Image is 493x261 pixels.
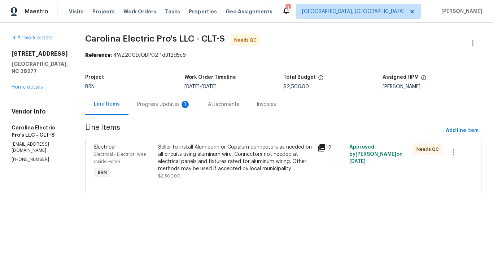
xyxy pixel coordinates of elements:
[184,75,236,80] h5: Work Order Timeline
[85,34,225,43] span: Carolina Electric Pro's LLC - CLT-S
[421,75,427,84] span: The hpm assigned to this work order.
[95,169,110,176] span: BRN
[189,8,217,15] span: Properties
[318,75,324,84] span: The total cost of line items that have been proposed by Opendoor. This sum includes line items th...
[446,126,479,135] span: Add line item
[234,37,259,44] span: Needs QC
[12,85,43,90] a: Home details
[12,108,68,115] h4: Vendor Info
[302,8,405,15] span: [GEOGRAPHIC_DATA], [GEOGRAPHIC_DATA]
[226,8,272,15] span: Geo Assignments
[257,101,276,108] div: Invoices
[165,9,180,14] span: Tasks
[85,84,95,89] span: BRN
[85,75,104,80] h5: Project
[94,152,146,164] span: Electrical - Electrical Wire Inside Home
[12,50,68,57] h2: [STREET_ADDRESS]
[383,84,482,89] div: [PERSON_NAME]
[184,84,217,89] span: -
[94,145,115,150] span: Electrical
[12,60,68,75] h5: [GEOGRAPHIC_DATA], NC 28277
[349,159,366,164] span: [DATE]
[12,157,68,163] p: [PHONE_NUMBER]
[85,52,481,59] div: 4WZ20GDJQDP02-1d312d5e6
[12,35,53,40] a: All work orders
[416,146,442,153] span: Needs QC
[12,141,68,154] p: [EMAIL_ADDRESS][DOMAIN_NAME]
[92,8,115,15] span: Projects
[383,75,419,80] h5: Assigned HPM
[137,101,191,108] div: Progress Updates
[25,8,48,15] span: Maestro
[283,75,316,80] h5: Total Budget
[439,8,482,15] span: [PERSON_NAME]
[285,4,291,12] div: 1
[12,124,68,138] h5: Carolina Electric Pro's LLC - CLT-S
[208,101,239,108] div: Attachments
[443,124,481,137] button: Add line item
[123,8,156,15] span: Work Orders
[158,174,180,178] span: $2,500.00
[94,100,120,108] div: Line Items
[317,144,345,152] div: 12
[85,124,443,137] span: Line Items
[201,84,217,89] span: [DATE]
[349,145,403,164] span: Approved by [PERSON_NAME] on
[182,101,189,108] div: 1
[158,144,313,172] div: Seller to install Alumiconn or Copalum connectors as needed on all circuits using aluminum wire. ...
[184,84,200,89] span: [DATE]
[85,53,112,58] b: Reference:
[69,8,84,15] span: Visits
[283,84,309,89] span: $2,500.00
